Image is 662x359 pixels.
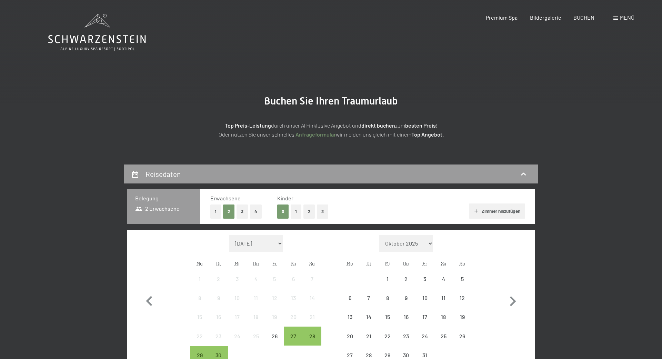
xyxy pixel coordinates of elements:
[341,308,359,326] div: Mon Oct 13 2025
[266,314,283,331] div: 19
[453,289,472,307] div: Anreise nicht möglich
[209,270,228,288] div: Anreise nicht möglich
[303,308,321,326] div: Sun Sep 21 2025
[469,203,525,219] button: Zimmer hinzufügen
[229,333,246,351] div: 24
[379,333,396,351] div: 22
[190,327,209,345] div: Anreise nicht möglich
[434,270,453,288] div: Sat Oct 04 2025
[423,260,427,266] abbr: Freitag
[247,314,264,331] div: 18
[146,170,181,178] h2: Reisedaten
[416,295,433,312] div: 10
[341,314,359,331] div: 13
[284,289,303,307] div: Anreise nicht möglich
[209,270,228,288] div: Tue Sep 02 2025
[416,333,433,351] div: 24
[247,289,265,307] div: Thu Sep 11 2025
[190,289,209,307] div: Mon Sep 08 2025
[228,327,247,345] div: Wed Sep 24 2025
[341,295,359,312] div: 6
[209,308,228,326] div: Tue Sep 16 2025
[434,308,453,326] div: Sat Oct 18 2025
[453,327,472,345] div: Sun Oct 26 2025
[284,270,303,288] div: Sat Sep 06 2025
[361,122,395,129] strong: direkt buchen
[359,289,378,307] div: Anreise nicht möglich
[397,289,415,307] div: Thu Oct 09 2025
[190,270,209,288] div: Anreise nicht möglich
[341,327,359,345] div: Anreise nicht möglich
[317,205,328,219] button: 3
[435,276,452,293] div: 4
[379,314,396,331] div: 15
[441,260,446,266] abbr: Samstag
[265,270,284,288] div: Anreise nicht möglich
[530,14,561,21] a: Bildergalerie
[397,308,415,326] div: Thu Oct 16 2025
[397,270,415,288] div: Thu Oct 02 2025
[285,314,302,331] div: 20
[191,333,208,351] div: 22
[247,308,265,326] div: Anreise nicht möglich
[435,314,452,331] div: 18
[272,260,277,266] abbr: Freitag
[379,276,396,293] div: 1
[303,276,321,293] div: 7
[247,327,265,345] div: Anreise nicht möglich
[159,121,503,139] p: durch unser All-inklusive Angebot und zum ! Oder nutzen Sie unser schnelles wir melden uns gleich...
[291,205,301,219] button: 1
[191,295,208,312] div: 8
[265,327,284,345] div: Anreise nicht möglich
[398,276,415,293] div: 2
[403,260,409,266] abbr: Donnerstag
[360,295,377,312] div: 7
[415,270,434,288] div: Fri Oct 03 2025
[228,308,247,326] div: Wed Sep 17 2025
[190,308,209,326] div: Anreise nicht möglich
[397,327,415,345] div: Thu Oct 23 2025
[453,308,472,326] div: Anreise nicht möglich
[416,276,433,293] div: 3
[378,327,397,345] div: Wed Oct 22 2025
[247,276,264,293] div: 4
[223,205,234,219] button: 2
[284,308,303,326] div: Anreise nicht möglich
[378,270,397,288] div: Anreise nicht möglich
[209,327,228,345] div: Tue Sep 23 2025
[247,333,264,351] div: 25
[379,295,396,312] div: 8
[285,295,302,312] div: 13
[415,289,434,307] div: Anreise nicht möglich
[454,295,471,312] div: 12
[453,327,472,345] div: Anreise nicht möglich
[216,260,221,266] abbr: Dienstag
[303,308,321,326] div: Anreise nicht möglich
[434,308,453,326] div: Anreise nicht möglich
[378,308,397,326] div: Anreise nicht möglich
[303,327,321,345] div: Anreise möglich
[209,289,228,307] div: Anreise nicht möglich
[210,195,241,201] span: Erwachsene
[264,95,398,107] span: Buchen Sie Ihren Traumurlaub
[210,205,221,219] button: 1
[190,270,209,288] div: Mon Sep 01 2025
[341,289,359,307] div: Mon Oct 06 2025
[341,308,359,326] div: Anreise nicht möglich
[135,195,192,202] h3: Belegung
[225,122,271,129] strong: Top Preis-Leistung
[237,205,248,219] button: 3
[247,289,265,307] div: Anreise nicht möglich
[284,270,303,288] div: Anreise nicht möglich
[411,131,444,138] strong: Top Angebot.
[359,327,378,345] div: Tue Oct 21 2025
[303,289,321,307] div: Anreise nicht möglich
[453,270,472,288] div: Anreise nicht möglich
[378,327,397,345] div: Anreise nicht möglich
[378,308,397,326] div: Wed Oct 15 2025
[229,314,246,331] div: 17
[291,260,296,266] abbr: Samstag
[210,295,227,312] div: 9
[284,289,303,307] div: Sat Sep 13 2025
